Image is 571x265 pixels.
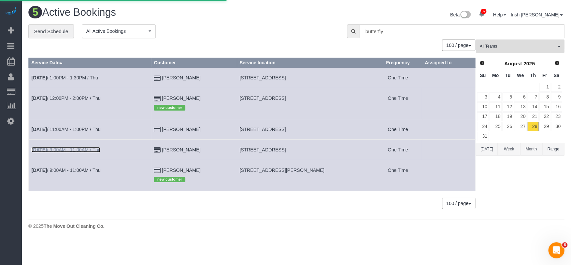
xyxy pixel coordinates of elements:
[237,68,374,88] td: Service location
[475,7,488,21] a: 32
[237,119,374,139] td: Service location
[82,24,156,38] button: All Active Bookings
[477,59,487,68] a: Prev
[151,68,237,88] td: Customer
[523,61,535,66] span: 2025
[551,122,562,131] a: 30
[481,9,486,14] span: 32
[162,147,200,152] a: [PERSON_NAME]
[31,168,47,173] b: [DATE]
[162,168,200,173] a: [PERSON_NAME]
[551,92,562,102] a: 9
[476,40,564,50] ol: All Teams
[28,7,291,18] h1: Active Bookings
[477,132,488,141] a: 31
[360,24,564,38] input: Enter the first 3 letters of the name to search
[29,68,151,88] td: Schedule date
[477,92,488,102] a: 3
[502,122,513,131] a: 26
[154,177,185,182] span: new customer
[477,112,488,121] a: 17
[162,127,200,132] a: [PERSON_NAME]
[374,160,422,191] td: Frequency
[542,73,547,78] span: Friday
[492,73,499,78] span: Monday
[151,58,237,68] th: Customer
[374,58,422,68] th: Frequency
[528,102,539,111] a: 14
[43,223,104,229] strong: The Move Out Cleaning Co.
[505,73,510,78] span: Tuesday
[562,242,567,248] span: 6
[489,92,501,102] a: 4
[551,112,562,121] a: 23
[504,61,522,66] span: August
[31,75,98,80] a: [DATE]/ 1:00PM - 1:30PM / Thu
[29,119,151,139] td: Schedule date
[539,92,550,102] a: 8
[528,122,539,131] a: 28
[422,160,475,191] td: Assigned to
[476,40,564,53] button: All Teams
[498,143,520,155] button: Week
[551,102,562,111] a: 16
[450,12,471,17] a: Beta
[422,88,475,119] td: Assigned to
[151,88,237,119] td: Customer
[539,122,550,131] a: 29
[28,223,564,229] div: © 2025
[477,122,488,131] a: 24
[31,127,100,132] a: [DATE]/ 11:00AM - 1:00PM / Thu
[31,95,100,101] a: [DATE]/ 12:00PM - 2:00PM / Thu
[539,83,550,92] a: 1
[374,68,422,88] td: Frequency
[477,102,488,111] a: 10
[151,139,237,160] td: Customer
[154,168,161,173] i: Credit Card Payment
[29,139,151,160] td: Schedule date
[28,24,74,39] a: Send Schedule
[154,96,161,101] i: Credit Card Payment
[240,95,286,101] span: [STREET_ADDRESS]
[31,147,100,152] a: [DATE]/ 9:00AM - 11:00AM / Thu
[240,127,286,132] span: [STREET_ADDRESS]
[374,119,422,139] td: Frequency
[517,73,524,78] span: Wednesday
[240,75,286,80] span: [STREET_ADDRESS]
[237,160,374,191] td: Service location
[552,59,562,68] a: Next
[151,119,237,139] td: Customer
[442,198,475,209] nav: Pagination navigation
[422,58,475,68] th: Assigned to
[514,92,527,102] a: 6
[502,102,513,111] a: 12
[530,73,536,78] span: Thursday
[29,88,151,119] td: Schedule date
[554,60,560,66] span: Next
[31,75,47,80] b: [DATE]
[480,73,486,78] span: Sunday
[29,160,151,191] td: Schedule date
[442,198,475,209] button: 100 / page
[31,127,47,132] b: [DATE]
[528,112,539,121] a: 21
[31,95,47,101] b: [DATE]
[502,92,513,102] a: 5
[154,148,161,152] i: Credit Card Payment
[542,143,564,155] button: Range
[539,102,550,111] a: 15
[489,102,501,111] a: 11
[551,83,562,92] a: 2
[442,40,475,51] nav: Pagination navigation
[28,6,42,18] span: 5
[4,7,17,16] img: Automaid Logo
[29,58,151,68] th: Service Date
[154,76,161,81] i: Credit Card Payment
[442,40,475,51] button: 100 / page
[162,95,200,101] a: [PERSON_NAME]
[511,12,563,17] a: Irish [PERSON_NAME]
[31,168,100,173] a: [DATE]/ 9:00AM - 11:00AM / Thu
[460,11,471,19] img: New interface
[476,143,498,155] button: [DATE]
